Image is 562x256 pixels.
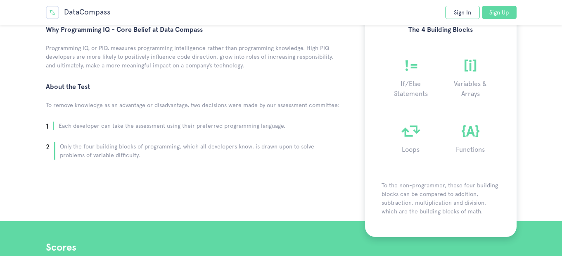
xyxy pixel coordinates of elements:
a: DataCompass [46,7,110,16]
p: Each developer can take the assessment using their preferred programming language. [53,122,318,130]
p: To remove knowledge as an advantage or disadvantage, two decisions were made by our assessment co... [46,101,340,110]
span: Loops [402,146,420,153]
h4: About the Test [46,82,340,92]
span: If/Else Statements [394,80,428,98]
span: 2 [46,143,50,151]
h3: Scores [46,241,517,254]
p: Only the four building blocks of programming, which all developers know, is drawn upon to solve p... [54,142,319,160]
h4: Why Programming IQ - Core Belief at Data Compass [46,25,340,35]
span: 1 [46,122,48,130]
a: Sign In [445,6,480,19]
p: To the non-programmer, these four building blocks can be compared to addition, subtraction, multi... [382,181,500,216]
span: Functions [456,146,485,153]
p: Programming IQ, or PIQ, measures programming intelligence rather than programming knowledge. High... [46,44,340,70]
img: Data Compass [46,6,59,19]
span: Variables & Arrays [454,80,487,98]
a: Sign Up [482,6,517,19]
h4: The 4 Building Blocks [382,25,500,35]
